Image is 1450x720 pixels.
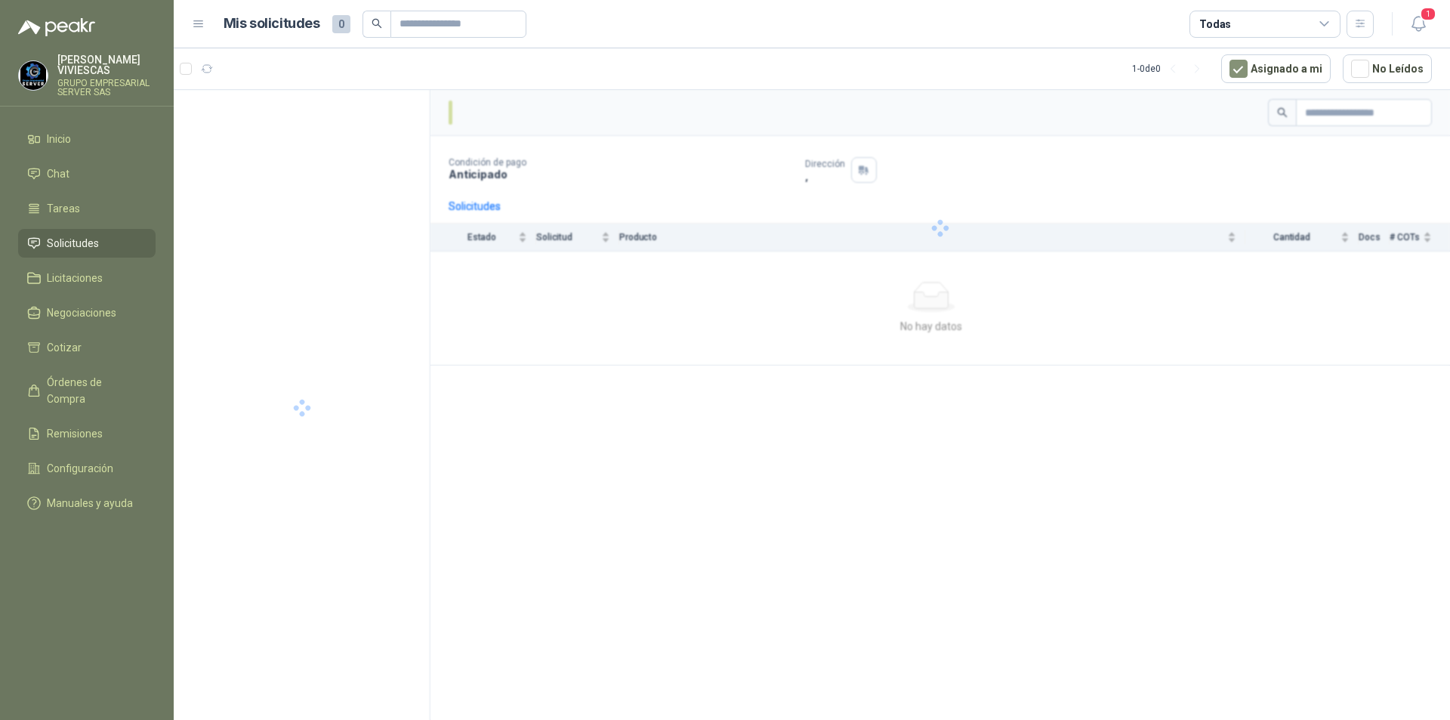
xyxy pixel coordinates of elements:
a: Remisiones [18,419,156,448]
div: 1 - 0 de 0 [1132,57,1209,81]
img: Company Logo [19,61,48,90]
a: Cotizar [18,333,156,362]
div: Todas [1199,16,1231,32]
span: Manuales y ayuda [47,495,133,511]
a: Chat [18,159,156,188]
a: Negociaciones [18,298,156,327]
a: Configuración [18,454,156,483]
span: search [372,18,382,29]
span: Solicitudes [47,235,99,252]
button: 1 [1405,11,1432,38]
a: Manuales y ayuda [18,489,156,518]
a: Inicio [18,125,156,153]
button: Asignado a mi [1221,54,1331,83]
span: Remisiones [47,425,103,442]
span: Inicio [47,131,71,147]
p: [PERSON_NAME] VIVIESCAS [57,54,156,76]
p: GRUPO EMPRESARIAL SERVER SAS [57,79,156,97]
a: Licitaciones [18,264,156,292]
h1: Mis solicitudes [224,13,320,35]
span: Órdenes de Compra [47,374,141,407]
a: Órdenes de Compra [18,368,156,413]
a: Solicitudes [18,229,156,258]
span: Chat [47,165,69,182]
a: Tareas [18,194,156,223]
span: 1 [1420,7,1436,21]
button: No Leídos [1343,54,1432,83]
img: Logo peakr [18,18,95,36]
span: Configuración [47,460,113,477]
span: 0 [332,15,350,33]
span: Negociaciones [47,304,116,321]
span: Cotizar [47,339,82,356]
span: Tareas [47,200,80,217]
span: Licitaciones [47,270,103,286]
